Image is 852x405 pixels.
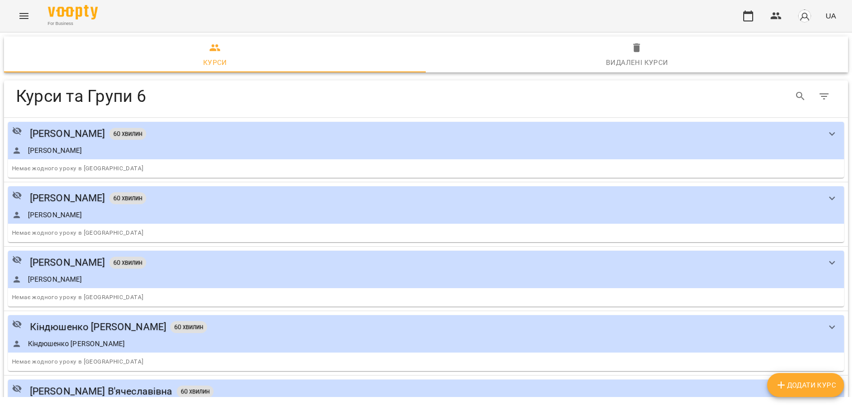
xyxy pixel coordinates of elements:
button: show more [820,186,844,210]
button: show more [820,122,844,146]
button: Menu [12,4,36,28]
span: 60 хвилин [109,194,146,202]
span: 60 хвилин [109,258,146,267]
span: UA [826,10,836,21]
span: Немає жодного уроку в [GEOGRAPHIC_DATA] [12,358,143,365]
div: Видалені курси [606,56,668,68]
a: [PERSON_NAME] [30,126,105,141]
a: [PERSON_NAME] [28,274,82,284]
span: 60 хвилин [170,323,207,331]
button: show more [820,315,844,339]
svg: Приватний урок [12,126,22,136]
a: Кіндюшенко [PERSON_NAME] [30,319,167,335]
div: Table Toolbar [4,80,848,112]
span: Немає жодного уроку в [GEOGRAPHIC_DATA] [12,229,143,236]
a: [PERSON_NAME] В'ячеславівна [30,384,173,399]
a: [PERSON_NAME] [28,210,82,220]
svg: Приватний урок [12,319,22,329]
a: Кіндюшенко [PERSON_NAME] [28,339,125,349]
button: UA [822,6,840,25]
div: Курси [203,56,227,68]
span: 60 хвилин [177,387,214,396]
button: Search [789,84,813,108]
svg: Приватний урок [12,255,22,265]
span: Немає жодного уроку в [GEOGRAPHIC_DATA] [12,165,143,172]
span: For Business [48,20,98,27]
a: [PERSON_NAME] [30,190,105,206]
button: show more [820,251,844,275]
span: Додати Курс [775,379,836,391]
svg: Приватний урок [12,384,22,394]
img: Voopty Logo [48,5,98,19]
span: Немає жодного уроку в [GEOGRAPHIC_DATA] [12,294,143,301]
a: [PERSON_NAME] [28,145,82,155]
svg: Приватний урок [12,190,22,200]
button: Додати Курс [767,373,844,397]
h4: Курси та Групи 6 [16,86,467,106]
span: 60 хвилин [109,129,146,138]
a: [PERSON_NAME] [30,255,105,270]
img: avatar_s.png [798,9,812,23]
